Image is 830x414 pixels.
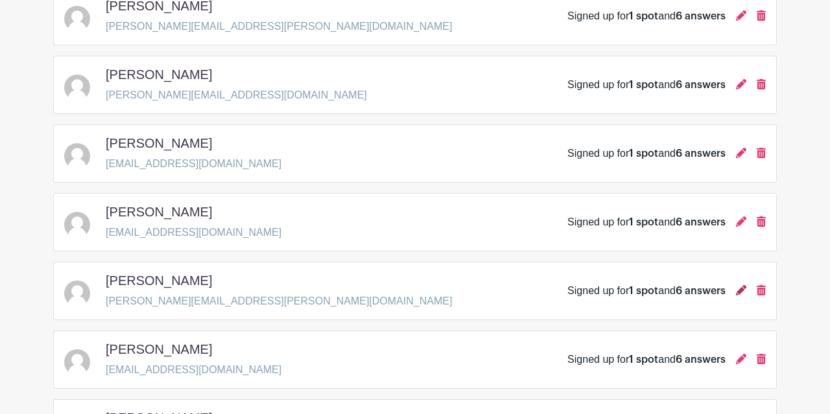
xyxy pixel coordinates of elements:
[629,217,658,227] span: 1 spot
[629,354,658,365] span: 1 spot
[64,349,90,375] img: default-ce2991bfa6775e67f084385cd625a349d9dcbb7a52a09fb2fda1e96e2d18dcdb.png
[106,135,212,151] h5: [PERSON_NAME]
[567,352,726,367] div: Signed up for and
[64,212,90,238] img: default-ce2991bfa6775e67f084385cd625a349d9dcbb7a52a09fb2fda1e96e2d18dcdb.png
[676,80,726,90] span: 6 answers
[106,362,281,378] p: [EMAIL_ADDRESS][DOMAIN_NAME]
[629,148,658,159] span: 1 spot
[676,11,726,21] span: 6 answers
[567,283,726,299] div: Signed up for and
[106,225,281,240] p: [EMAIL_ADDRESS][DOMAIN_NAME]
[106,67,212,82] h5: [PERSON_NAME]
[106,87,367,103] p: [PERSON_NAME][EMAIL_ADDRESS][DOMAIN_NAME]
[629,11,658,21] span: 1 spot
[106,293,452,309] p: [PERSON_NAME][EMAIL_ADDRESS][PERSON_NAME][DOMAIN_NAME]
[106,156,281,172] p: [EMAIL_ADDRESS][DOMAIN_NAME]
[106,19,452,34] p: [PERSON_NAME][EMAIL_ADDRESS][PERSON_NAME][DOMAIN_NAME]
[629,80,658,90] span: 1 spot
[64,143,90,169] img: default-ce2991bfa6775e67f084385cd625a349d9dcbb7a52a09fb2fda1e96e2d18dcdb.png
[106,273,212,288] h5: [PERSON_NAME]
[676,148,726,159] span: 6 answers
[64,281,90,306] img: default-ce2991bfa6775e67f084385cd625a349d9dcbb7a52a09fb2fda1e96e2d18dcdb.png
[567,146,726,161] div: Signed up for and
[106,341,212,357] h5: [PERSON_NAME]
[629,286,658,296] span: 1 spot
[106,204,212,220] h5: [PERSON_NAME]
[64,6,90,32] img: default-ce2991bfa6775e67f084385cd625a349d9dcbb7a52a09fb2fda1e96e2d18dcdb.png
[567,8,726,24] div: Signed up for and
[676,286,726,296] span: 6 answers
[64,75,90,100] img: default-ce2991bfa6775e67f084385cd625a349d9dcbb7a52a09fb2fda1e96e2d18dcdb.png
[676,354,726,365] span: 6 answers
[676,217,726,227] span: 6 answers
[567,214,726,230] div: Signed up for and
[567,77,726,93] div: Signed up for and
